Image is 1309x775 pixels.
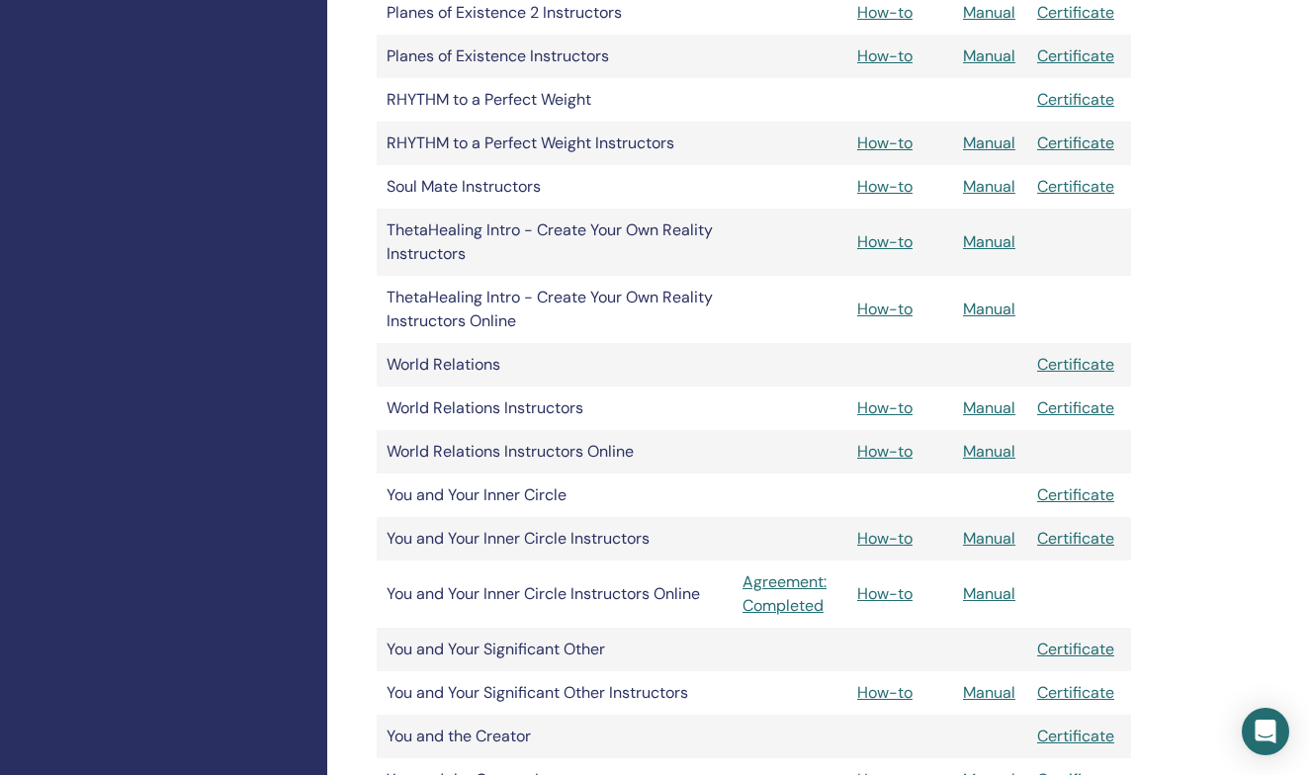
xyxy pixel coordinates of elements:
a: Certificate [1037,484,1114,505]
a: Manual [963,583,1015,604]
a: Certificate [1037,176,1114,197]
a: Manual [963,397,1015,418]
td: ThetaHealing Intro - Create Your Own Reality Instructors [377,209,733,276]
a: Manual [963,45,1015,66]
a: Manual [963,682,1015,703]
a: How-to [857,45,913,66]
a: How-to [857,441,913,462]
a: How-to [857,2,913,23]
a: Manual [963,441,1015,462]
a: Agreement: Completed [742,570,837,618]
td: ThetaHealing Intro - Create Your Own Reality Instructors Online [377,276,733,343]
a: Certificate [1037,45,1114,66]
a: Certificate [1037,354,1114,375]
a: Manual [963,231,1015,252]
a: Manual [963,528,1015,549]
a: How-to [857,583,913,604]
a: Certificate [1037,639,1114,659]
td: You and Your Significant Other [377,628,733,671]
td: World Relations Instructors [377,387,733,430]
a: Certificate [1037,528,1114,549]
a: Certificate [1037,2,1114,23]
a: How-to [857,528,913,549]
a: Certificate [1037,397,1114,418]
td: You and Your Significant Other Instructors [377,671,733,715]
a: How-to [857,682,913,703]
a: Certificate [1037,726,1114,746]
td: You and Your Inner Circle Instructors [377,517,733,560]
a: How-to [857,176,913,197]
a: How-to [857,231,913,252]
td: You and Your Inner Circle Instructors Online [377,560,733,628]
td: World Relations Instructors Online [377,430,733,474]
td: You and Your Inner Circle [377,474,733,517]
a: How-to [857,132,913,153]
a: Manual [963,132,1015,153]
td: RHYTHM to a Perfect Weight [377,78,733,122]
a: Certificate [1037,89,1114,110]
a: Manual [963,176,1015,197]
a: Manual [963,2,1015,23]
td: RHYTHM to a Perfect Weight Instructors [377,122,733,165]
td: You and the Creator [377,715,733,758]
a: How-to [857,397,913,418]
td: Soul Mate Instructors [377,165,733,209]
div: Open Intercom Messenger [1242,708,1289,755]
td: Planes of Existence Instructors [377,35,733,78]
a: Certificate [1037,132,1114,153]
a: Certificate [1037,682,1114,703]
a: How-to [857,299,913,319]
a: Manual [963,299,1015,319]
td: World Relations [377,343,733,387]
